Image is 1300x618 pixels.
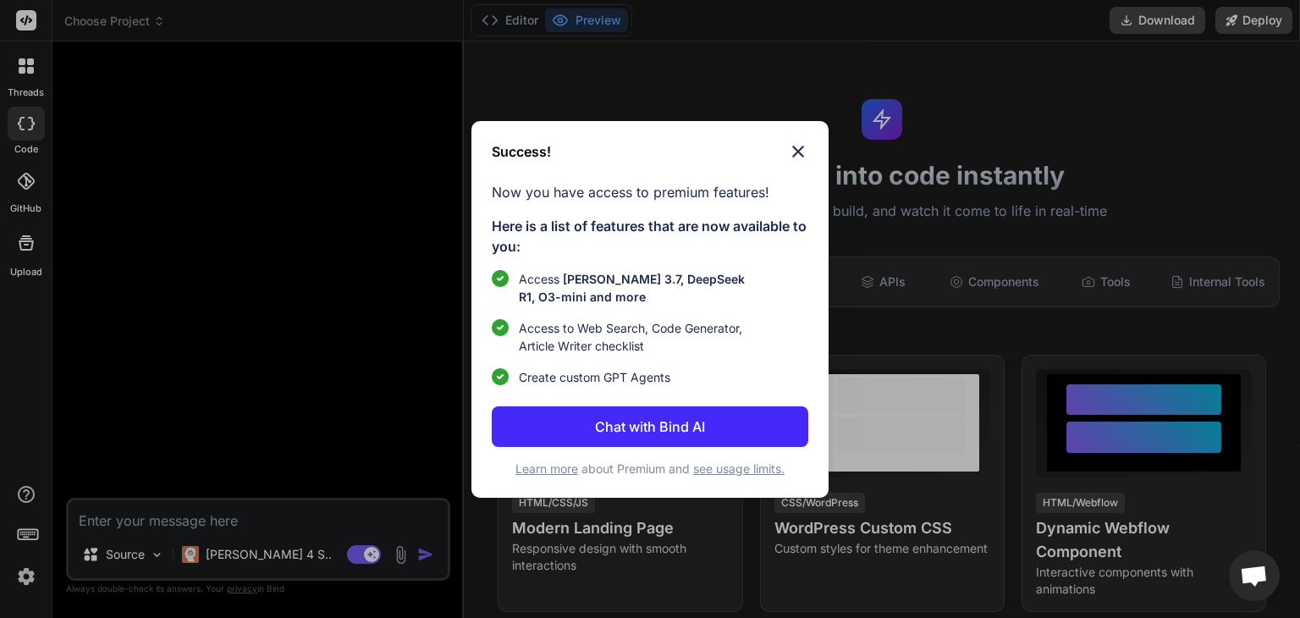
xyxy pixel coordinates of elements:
[492,270,509,287] img: checklist
[515,461,578,476] span: Learn more
[519,368,670,386] span: Create custom GPT Agents
[492,141,551,162] h3: Success!
[788,141,808,162] img: close
[492,182,808,202] p: Now you have access to premium features!
[492,216,808,257] p: Here is a list of features that are now available to you:
[595,417,705,437] p: Chat with Bind AI
[1229,550,1280,601] a: Open chat
[693,461,785,476] span: see usage limits.
[492,319,509,336] img: checklist
[519,272,745,304] span: [PERSON_NAME] 3.7, DeepSeek R1, O3-mini and more
[492,368,509,385] img: checklist
[519,270,761,306] p: Access
[492,461,808,477] p: about Premium and
[492,406,808,447] button: Chat with Bind AI
[519,319,761,355] span: Access to Web Search, Code Generator, Article Writer checklist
